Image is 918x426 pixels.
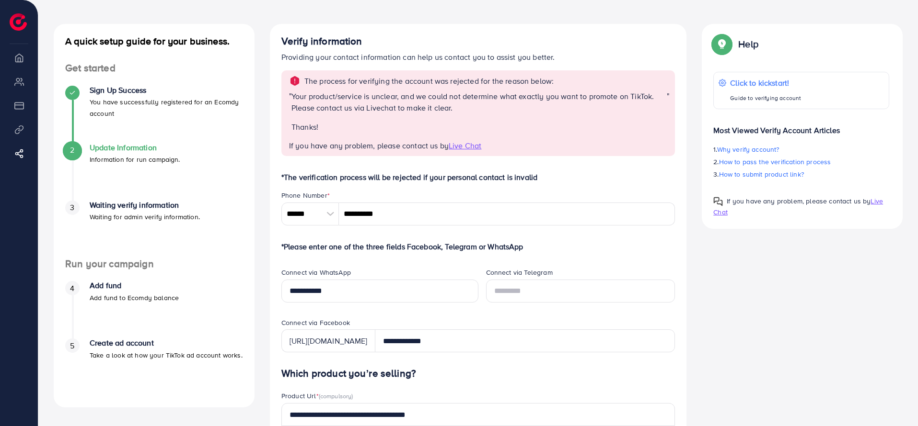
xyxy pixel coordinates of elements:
[289,75,301,87] img: alert
[304,75,554,87] p: The process for verifying the account was rejected for the reason below:
[486,268,553,277] label: Connect via Telegram
[54,62,255,74] h4: Get started
[90,143,180,152] h4: Update Information
[281,51,675,63] p: Providing your contact information can help us contact you to assist you better.
[90,349,243,361] p: Take a look at how your TikTok ad account works.
[90,338,243,348] h4: Create ad account
[713,117,889,136] p: Most Viewed Verify Account Articles
[90,154,180,165] p: Information for run campaign.
[713,35,731,53] img: Popup guide
[70,283,74,294] span: 4
[719,157,831,167] span: How to pass the verification process
[713,197,723,206] img: Popup guide
[70,145,74,156] span: 2
[713,168,889,180] p: 3.
[70,202,74,213] span: 3
[90,292,179,303] p: Add fund to Ecomdy balance
[291,90,667,113] p: Your product/service is unclear, and we could not determine what exactly you want to promote on T...
[281,191,330,200] label: Phone Number
[54,338,255,396] li: Create ad account
[719,169,804,179] span: How to submit product link?
[70,340,74,351] span: 5
[90,201,200,210] h4: Waiting verify information
[738,38,758,50] p: Help
[667,90,669,140] span: "
[54,143,255,201] li: Update Information
[727,196,871,206] span: If you have any problem, please contact us by
[281,318,350,327] label: Connect via Facebook
[90,211,200,223] p: Waiting for admin verify information.
[877,383,911,419] iframe: Chat
[281,35,675,47] h4: Verify information
[291,121,667,133] p: Thanks!
[54,35,255,47] h4: A quick setup guide for your business.
[281,391,353,401] label: Product Url
[281,329,375,352] div: [URL][DOMAIN_NAME]
[730,77,801,89] p: Click to kickstart!
[281,171,675,183] p: *The verification process will be rejected if your personal contact is invalid
[289,90,291,140] span: "
[281,268,351,277] label: Connect via WhatsApp
[319,392,353,400] span: (compulsory)
[449,140,481,151] span: Live Chat
[281,241,675,252] p: *Please enter one of the three fields Facebook, Telegram or WhatsApp
[54,201,255,258] li: Waiting verify information
[713,144,889,155] p: 1.
[90,96,243,119] p: You have successfully registered for an Ecomdy account
[10,13,27,31] img: logo
[54,258,255,270] h4: Run your campaign
[289,140,449,151] span: If you have any problem, please contact us by
[54,281,255,338] li: Add fund
[713,156,889,168] p: 2.
[90,281,179,290] h4: Add fund
[54,86,255,143] li: Sign Up Success
[730,92,801,104] p: Guide to verifying account
[281,368,675,380] h4: Which product you’re selling?
[717,145,779,154] span: Why verify account?
[90,86,243,95] h4: Sign Up Success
